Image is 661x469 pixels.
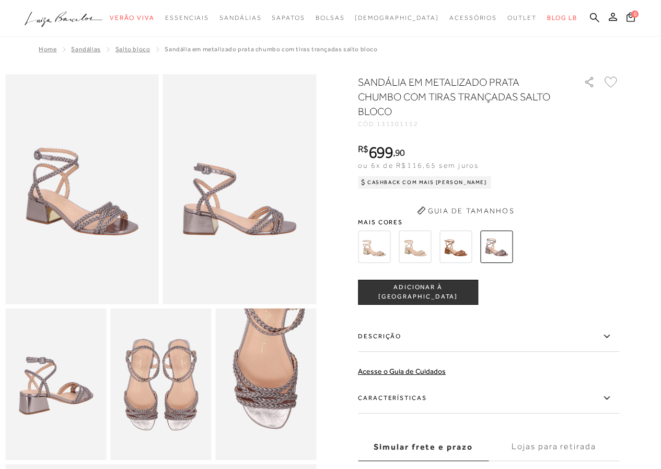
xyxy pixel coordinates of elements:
img: image [215,308,316,460]
div: Cashback com Mais [PERSON_NAME] [358,176,491,189]
span: ADICIONAR À [GEOGRAPHIC_DATA] [358,283,478,301]
label: Características [358,383,619,414]
a: Acesse o Guia de Cuidados [358,367,446,375]
span: ou 6x de R$116,65 sem juros [358,161,479,169]
img: SANDÁLIA EM COURO BEGE COM TIRAS TRANÇADAS SALTO BLOCO [399,231,431,263]
a: categoryNavScreenReaderText [219,8,261,28]
h1: SANDÁLIA EM METALIZADO PRATA CHUMBO COM TIRAS TRANÇADAS SALTO BLOCO [358,75,554,119]
img: image [110,308,211,460]
a: categoryNavScreenReaderText [316,8,345,28]
a: SANDÁLIAS [71,45,100,53]
div: CÓD: [358,121,567,127]
span: 699 [368,143,393,162]
button: ADICIONAR À [GEOGRAPHIC_DATA] [358,280,478,305]
span: Verão Viva [110,14,155,21]
span: 90 [395,147,405,158]
span: Essenciais [165,14,209,21]
a: noSubCategoriesText [355,8,439,28]
label: Simular frete e prazo [358,433,489,461]
a: Home [39,45,56,53]
span: Mais cores [358,219,619,225]
a: categoryNavScreenReaderText [165,8,209,28]
img: SANDÁLIA EM METALIZADO DOURADO COM TIRAS TRANÇADAS SALTO BLOCO [358,231,390,263]
a: categoryNavScreenReaderText [449,8,497,28]
span: SANDÁLIA EM METALIZADO PRATA CHUMBO COM TIRAS TRANÇADAS SALTO BLOCO [165,45,377,53]
button: Guia de Tamanhos [413,202,518,219]
span: Sandálias [219,14,261,21]
span: [DEMOGRAPHIC_DATA] [355,14,439,21]
label: Lojas para retirada [489,433,619,461]
button: 0 [623,12,638,26]
i: R$ [358,144,368,154]
img: image [5,74,159,304]
span: Sapatos [272,14,305,21]
a: categoryNavScreenReaderText [272,8,305,28]
span: Outlet [507,14,537,21]
span: 0 [631,10,639,18]
i: , [393,148,405,157]
span: Acessórios [449,14,497,21]
span: BLOG LB [547,14,577,21]
span: 131301152 [377,120,419,128]
img: SANDÁLIA EM COURO CARAMELO COM TIRAS TRANÇADAS SALTO BLOCO [439,231,472,263]
a: BLOG LB [547,8,577,28]
img: SANDÁLIA EM METALIZADO PRATA CHUMBO COM TIRAS TRANÇADAS SALTO BLOCO [480,231,513,263]
a: categoryNavScreenReaderText [507,8,537,28]
img: image [163,74,317,304]
span: Bolsas [316,14,345,21]
a: Salto Bloco [115,45,150,53]
label: Descrição [358,322,619,352]
a: categoryNavScreenReaderText [110,8,155,28]
img: image [5,308,106,460]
